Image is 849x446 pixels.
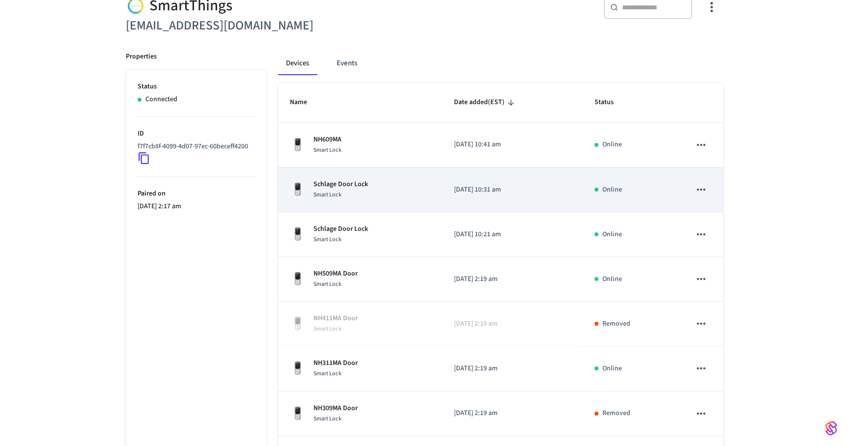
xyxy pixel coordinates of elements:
img: Yale Assure Touchscreen Wifi Smart Lock, Satin Nickel, Front [290,182,306,197]
span: Smart Lock [313,191,341,199]
p: [DATE] 2:17 am [138,201,255,212]
p: Removed [602,408,630,418]
img: Yale Assure Touchscreen Wifi Smart Lock, Satin Nickel, Front [290,137,306,153]
span: Name [290,95,320,110]
p: Online [602,185,622,195]
p: Schlage Door Lock [313,179,368,190]
p: Online [602,363,622,374]
p: Online [602,139,622,150]
span: Smart Lock [313,369,341,378]
p: Connected [145,94,177,105]
img: Yale Assure Touchscreen Wifi Smart Lock, Satin Nickel, Front [290,406,306,421]
img: Yale Assure Touchscreen Wifi Smart Lock, Satin Nickel, Front [290,361,306,376]
span: Smart Lock [313,325,341,333]
img: Yale Assure Touchscreen Wifi Smart Lock, Satin Nickel, Front [290,226,306,242]
p: [DATE] 10:21 am [454,229,571,240]
span: Smart Lock [313,280,341,288]
p: NH509MA Door [313,269,358,279]
h6: [EMAIL_ADDRESS][DOMAIN_NAME] [126,16,419,36]
p: Schlage Door Lock [313,224,368,234]
p: Online [602,274,622,284]
p: Online [602,229,622,240]
img: SeamLogoGradient.69752ec5.svg [825,420,837,436]
p: NH309MA Door [313,403,358,414]
span: Date added(EST) [454,95,517,110]
p: NH609MA [313,135,341,145]
p: Properties [126,52,157,62]
span: Status [594,95,626,110]
img: Yale Assure Touchscreen Wifi Smart Lock, Satin Nickel, Front [290,271,306,287]
span: Smart Lock [313,235,341,244]
p: [DATE] 10:41 am [454,139,571,150]
p: ID [138,129,255,139]
p: [DATE] 2:19 am [454,363,571,374]
span: Smart Lock [313,146,341,154]
p: f7f7cb8f-4099-4d07-97ec-60beceff4200 [138,141,248,152]
span: Smart Lock [313,415,341,423]
p: [DATE] 10:31 am [454,185,571,195]
p: Status [138,82,255,92]
p: [DATE] 2:19 am [454,274,571,284]
p: [DATE] 2:19 am [454,319,571,329]
img: Yale Assure Touchscreen Wifi Smart Lock, Satin Nickel, Front [290,316,306,332]
p: [DATE] 2:19 am [454,408,571,418]
div: connected account tabs [278,52,723,75]
p: Removed [602,319,630,329]
button: Devices [278,52,317,75]
p: Paired on [138,189,255,199]
p: NH311MA Door [313,358,358,368]
p: NH411MA Door [313,313,358,324]
button: Events [329,52,365,75]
